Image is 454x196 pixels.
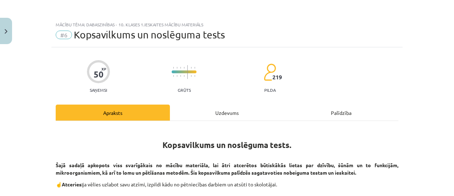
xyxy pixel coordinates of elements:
p: ja vēlies uzlabot savu atzīmi, izpildi kādu no pētniecības darbiem un atsūti to skolotājai. [56,181,398,188]
div: 50 [94,69,104,79]
img: icon-short-line-57e1e144782c952c97e751825c79c345078a6d821885a25fce030b3d8c18986b.svg [180,67,181,69]
strong: Kopsavilkums un noslēguma tests. [162,140,292,150]
img: icon-short-line-57e1e144782c952c97e751825c79c345078a6d821885a25fce030b3d8c18986b.svg [180,75,181,77]
img: icon-short-line-57e1e144782c952c97e751825c79c345078a6d821885a25fce030b3d8c18986b.svg [173,75,174,77]
div: Mācību tēma: Dabaszinības - 10. klases 1.ieskaites mācību materiāls [56,22,398,27]
img: icon-short-line-57e1e144782c952c97e751825c79c345078a6d821885a25fce030b3d8c18986b.svg [194,75,195,77]
img: icon-short-line-57e1e144782c952c97e751825c79c345078a6d821885a25fce030b3d8c18986b.svg [173,67,174,69]
strong: Šajā sadaļā apkopots viss svarīgākais no mācību materiāla, lai ātri atcerētos būtiskākās lietas p... [56,162,398,176]
img: icon-close-lesson-0947bae3869378f0d4975bcd49f059093ad1ed9edebbc8119c70593378902aed.svg [5,29,7,34]
img: icon-short-line-57e1e144782c952c97e751825c79c345078a6d821885a25fce030b3d8c18986b.svg [191,75,192,77]
img: icon-short-line-57e1e144782c952c97e751825c79c345078a6d821885a25fce030b3d8c18986b.svg [194,67,195,69]
p: Saņemsi [87,88,110,92]
span: #6 [56,31,72,39]
span: Kopsavilkums un noslēguma tests [74,29,225,41]
div: Uzdevums [170,105,284,121]
img: icon-short-line-57e1e144782c952c97e751825c79c345078a6d821885a25fce030b3d8c18986b.svg [191,67,192,69]
span: XP [101,67,106,71]
p: pilda [264,88,276,92]
strong: ☝️Atceries: [56,181,83,187]
img: icon-short-line-57e1e144782c952c97e751825c79c345078a6d821885a25fce030b3d8c18986b.svg [184,75,184,77]
div: Apraksts [56,105,170,121]
img: icon-short-line-57e1e144782c952c97e751825c79c345078a6d821885a25fce030b3d8c18986b.svg [184,67,184,69]
p: Grūts [178,88,191,92]
span: 219 [272,74,282,80]
div: Palīdzība [284,105,398,121]
img: students-c634bb4e5e11cddfef0936a35e636f08e4e9abd3cc4e673bd6f9a4125e45ecb1.svg [264,63,276,81]
img: icon-long-line-d9ea69661e0d244f92f715978eff75569469978d946b2353a9bb055b3ed8787d.svg [187,65,188,79]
